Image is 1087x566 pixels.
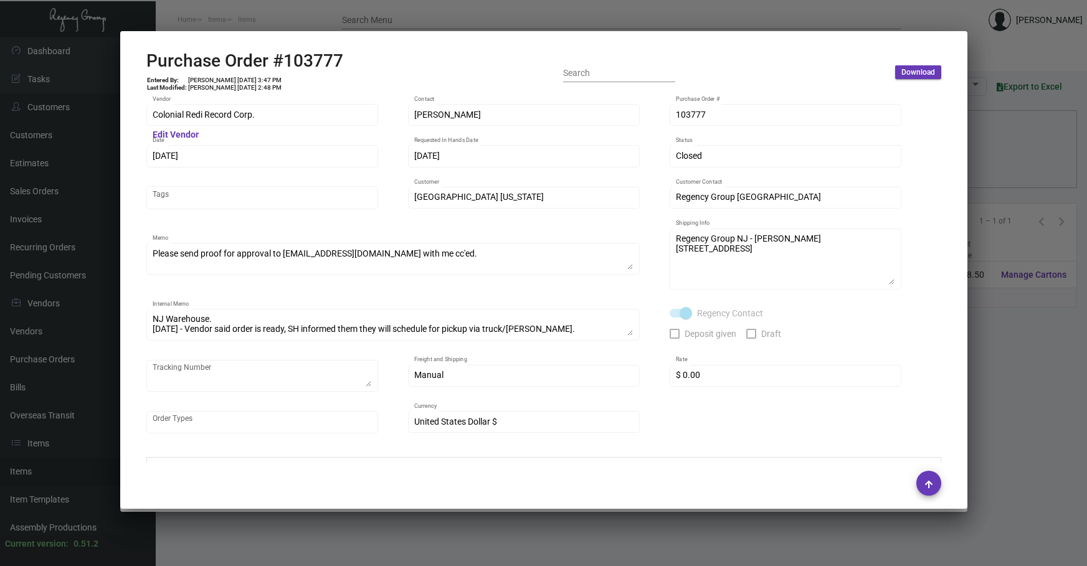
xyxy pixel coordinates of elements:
[895,65,941,79] button: Download
[901,67,935,78] span: Download
[74,537,98,550] div: 0.51.2
[761,326,781,341] span: Draft
[146,50,343,72] h2: Purchase Order #103777
[5,537,69,550] div: Current version:
[676,151,702,161] span: Closed
[146,77,187,84] td: Entered By:
[685,326,736,341] span: Deposit given
[414,370,444,380] span: Manual
[187,77,282,84] td: [PERSON_NAME] [DATE] 3:47 PM
[484,458,714,479] th: Data Type
[187,84,282,92] td: [PERSON_NAME] [DATE] 2:48 PM
[697,306,763,321] span: Regency Contact
[153,130,199,140] mat-hint: Edit Vendor
[714,458,941,479] th: Value
[146,84,187,92] td: Last Modified:
[146,458,484,479] th: Field Name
